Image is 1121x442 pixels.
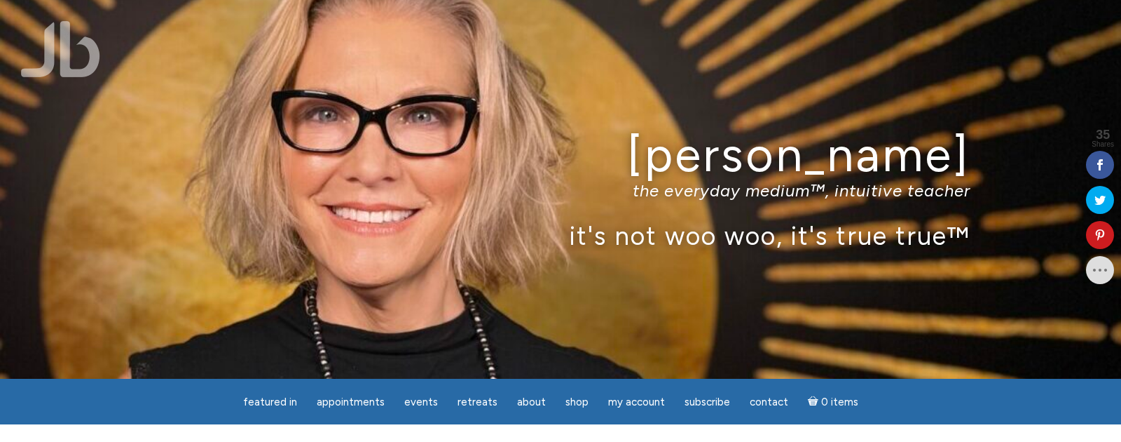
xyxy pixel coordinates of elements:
[1092,141,1114,148] span: Shares
[600,389,673,416] a: My Account
[21,21,100,77] img: Jamie Butler. The Everyday Medium
[235,389,305,416] a: featured in
[396,389,446,416] a: Events
[509,389,554,416] a: About
[741,389,797,416] a: Contact
[404,396,438,408] span: Events
[517,396,546,408] span: About
[449,389,506,416] a: Retreats
[565,396,589,408] span: Shop
[1092,128,1114,141] span: 35
[608,396,665,408] span: My Account
[151,220,970,250] p: it's not woo woo, it's true true™
[557,389,597,416] a: Shop
[317,396,385,408] span: Appointments
[685,396,730,408] span: Subscribe
[821,397,858,408] span: 0 items
[151,128,970,181] h1: [PERSON_NAME]
[243,396,297,408] span: featured in
[458,396,497,408] span: Retreats
[676,389,738,416] a: Subscribe
[808,396,821,408] i: Cart
[750,396,788,408] span: Contact
[151,180,970,201] p: the everyday medium™, intuitive teacher
[799,387,867,416] a: Cart0 items
[308,389,393,416] a: Appointments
